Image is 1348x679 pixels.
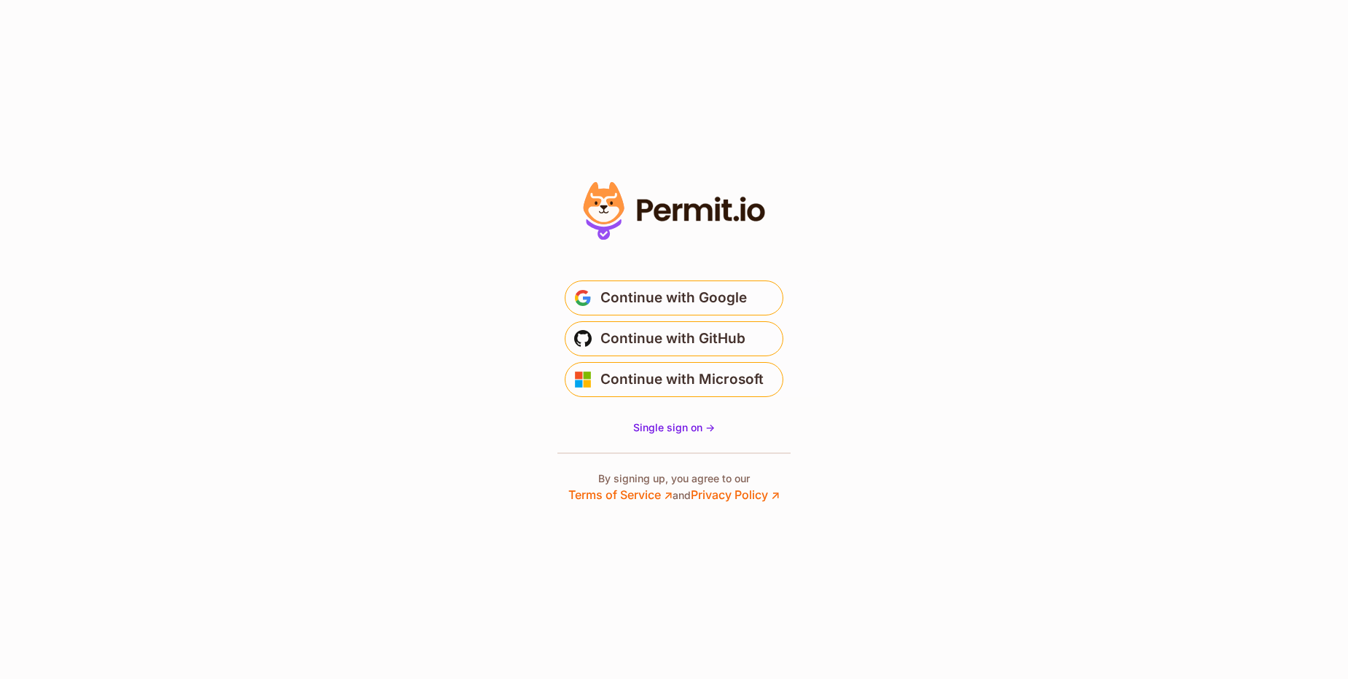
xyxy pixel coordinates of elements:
button: Continue with Google [565,280,783,315]
span: Continue with GitHub [600,327,745,350]
span: Single sign on -> [633,421,715,433]
p: By signing up, you agree to our and [568,471,780,503]
span: Continue with Microsoft [600,368,764,391]
button: Continue with Microsoft [565,362,783,397]
a: Single sign on -> [633,420,715,435]
span: Continue with Google [600,286,747,310]
button: Continue with GitHub [565,321,783,356]
a: Terms of Service ↗ [568,487,673,502]
a: Privacy Policy ↗ [691,487,780,502]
